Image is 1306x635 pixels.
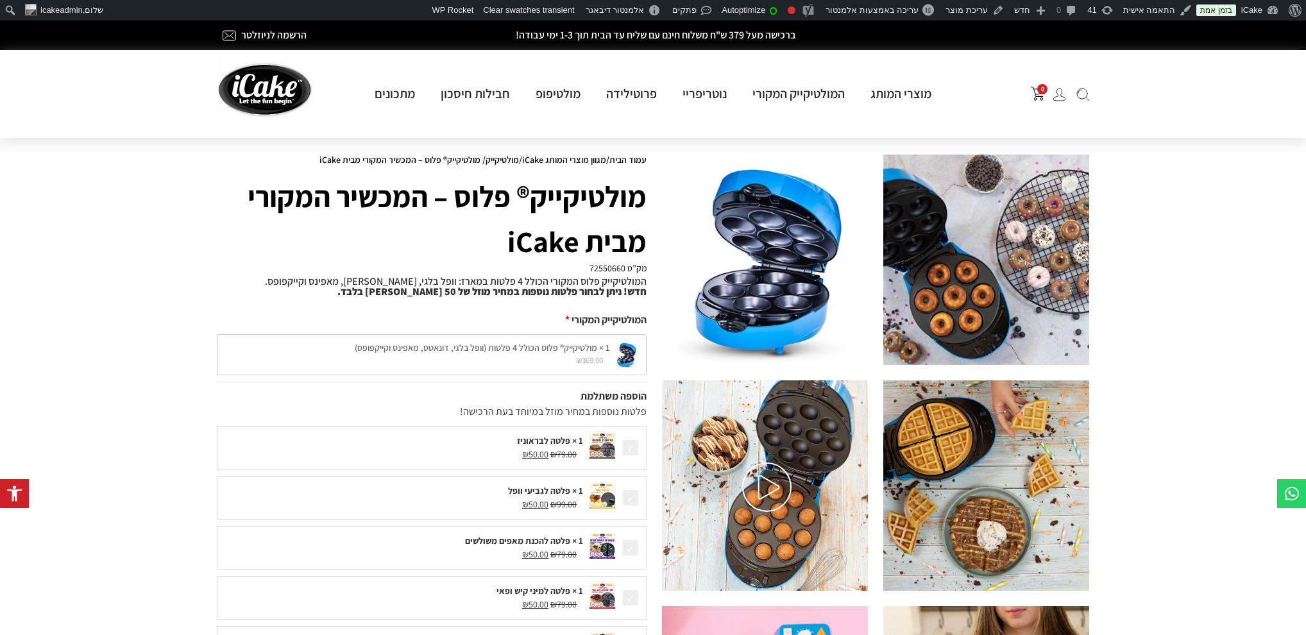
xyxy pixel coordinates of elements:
p: המולטיקייק פלוס המקורי הכולל 4 פלטות במארז: וופל בלגי, [PERSON_NAME], מאפינס וקייקפופס. [217,276,647,297]
div: 1 × פלטה לבראוניז [224,434,583,448]
strong: חדש! ניתן לבחור פלטות נוספות במחיר מוזל של 50 [PERSON_NAME] בלבד. [337,285,647,298]
span: ₪ [550,498,557,510]
span: ₪ [550,448,557,460]
img: play-white.svg [742,462,792,512]
img: %D7%9E%D7%95%D7%9C%D7%9C%D7%98%D7%99%D7%A7%D7%99%D7%99%D7%A7_%D7%92%D7%93%D7%95%D7%9C_66_of_116.jpg [662,380,868,591]
a: מולטיקייק [486,154,519,165]
span: 50.00 [522,448,548,460]
a: בזמן אמת [1196,4,1235,16]
h2: ברכישה מעל 379 ש"ח משלוח חינם עם שליח עד הבית תוך 1-3 ימי עבודה! [405,30,906,40]
span: ₪ [550,598,557,610]
span: 99.00 [550,498,577,510]
a: עמוד הבית [609,154,647,165]
span: 79.00 [550,548,577,560]
a: נוטריפריי [670,85,740,102]
img: %D7%9E%D7%95%D7%9C%D7%9C%D7%98%D7%99%D7%A7%D7%99%D7%99%D7%A7_%D7%92%D7%93%D7%95%D7%9C_59_of_116.jpg [883,380,1089,591]
button: פתח עגלת קניות צדדית [1031,87,1045,101]
nav: Breadcrumb [217,155,647,165]
img: %D7%9E%D7%95%D7%9C%D7%9C%D7%98%D7%99%D7%A7%D7%99%D7%99%D7%A7_%D7%92%D7%93%D7%95%D7%9C_48_of_116.jpg [883,155,1089,365]
img: %D7%9E%D7%95%D7%9C%D7%98%D7%99%D7%A7%D7%99%D7%99%D7%A7-%D7%A8%D7%A7%D7%A2-%D7%9C%D7%91%D7%9F.jpeg [662,155,868,365]
a: המולטיקייק המקורי [740,85,858,102]
div: 1 × פלטה למיני קיש ופאי [224,584,583,598]
a: מוצרי המותג [858,85,944,102]
img: shopping-cart.png [1031,87,1045,101]
a: פרוטילידה [593,85,670,102]
span: ₪ [522,598,529,610]
span: עריכה באמצעות אלמנטור [826,5,919,15]
span: 50.00 [522,548,548,560]
a: חבילות חיסכון [428,85,523,102]
div: פלטות נוספות במחיר מוזל במיוחד בעת הרכישה! [217,404,647,419]
h4: מק”ט 72550660 [217,264,647,273]
span: 79.00 [550,448,577,460]
span: ₪ [522,548,529,560]
div: 1 × פלטה לגביעי וופל [224,484,583,498]
div: המולטיקייק המקורי [217,312,647,328]
a: מולטיפופ [523,85,593,102]
span: ₪ [522,498,529,510]
a: הרשמה לניוזלטר [241,28,307,42]
div: 1 × פלטה להכנת מאפים משולשים [224,534,583,548]
span: 0 [1037,84,1047,94]
span: icakeadmin [40,5,83,15]
div: ביטוי מפתח לא הוגדר [788,6,795,14]
div: הוספה משתלמת [217,389,647,404]
h1: מולטיקייק® פלוס – המכשיר המקורי מבית iCake [217,174,647,264]
a: מגוון מוצרי המותג iCake [522,154,606,165]
span: 50.00 [522,498,548,510]
span: 79.00 [550,598,577,610]
span: ₪ [550,548,557,560]
span: 50.00 [522,598,548,610]
a: מתכונים [362,85,428,102]
span: ₪ [522,448,529,460]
